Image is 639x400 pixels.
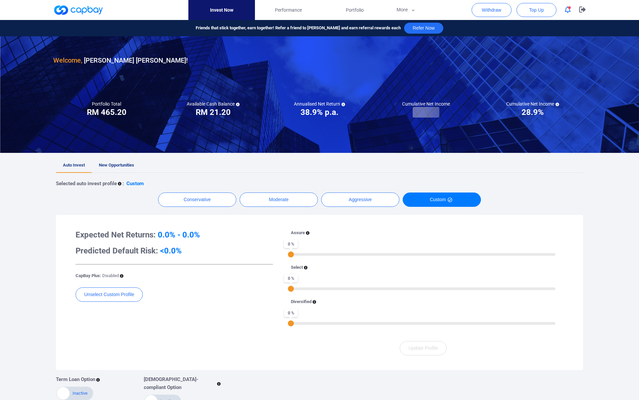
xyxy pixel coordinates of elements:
span: Disabled [102,273,119,278]
h5: Cumulative Net Income [402,101,450,107]
button: Top Up [517,3,556,17]
button: Unselect Custom Profile [76,287,143,302]
span: 0.0% - 0.0% [158,230,200,239]
p: Selected auto invest profile [56,180,117,188]
h5: Available Cash Balance [187,101,240,107]
span: 0 % [284,274,298,282]
button: Moderate [240,193,318,207]
p: Assure [291,229,305,236]
span: Welcome, [53,56,82,64]
p: : [122,180,124,188]
span: Auto Invest [63,163,85,168]
h3: RM 21.20 [196,107,231,118]
p: Custom [126,180,144,188]
span: Friends that stick together, earn together! Refer a friend to [PERSON_NAME] and earn referral rew... [196,25,401,32]
h3: 38.9% p.a. [301,107,338,118]
h3: RM 465.20 [87,107,126,118]
h3: 28.9% [522,107,544,118]
span: 0 % [284,240,298,248]
p: Select [291,264,303,271]
button: Aggressive [321,193,399,207]
span: New Opportunities [99,163,134,168]
p: [DEMOGRAPHIC_DATA]-compliant Option [144,375,216,391]
h5: Annualised Net Return [294,101,345,107]
button: Refer Now [404,23,443,34]
h5: Cumulative Net Income [506,101,559,107]
span: <0.0% [160,246,182,255]
p: CapBay Plus: [76,272,119,279]
span: Portfolio [346,6,364,14]
p: Diversified [291,298,312,305]
button: Withdraw [472,3,512,17]
span: Performance [275,6,302,14]
span: Top Up [529,7,544,13]
p: Term Loan Option [56,375,95,383]
button: Custom [403,193,481,207]
span: 0 % [284,309,298,317]
h3: [PERSON_NAME] [PERSON_NAME] ! [53,55,188,66]
h3: Predicted Default Risk: [76,245,273,256]
button: Conservative [158,193,236,207]
h5: Portfolio Total [92,101,121,107]
h3: Expected Net Returns: [76,229,273,240]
